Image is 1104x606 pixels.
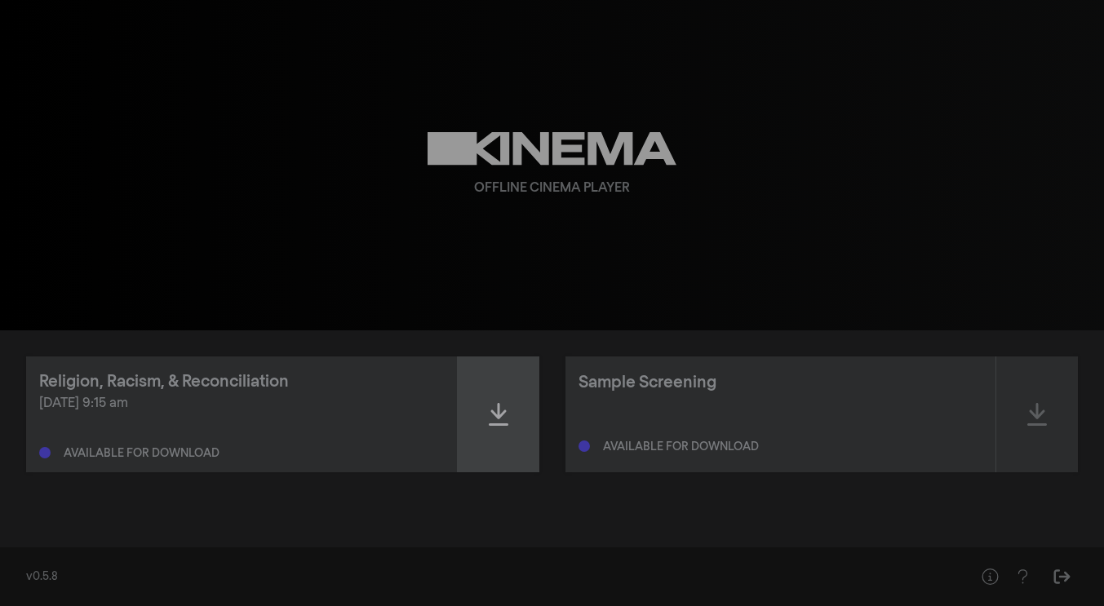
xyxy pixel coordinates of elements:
[603,441,759,453] div: Available for download
[1006,560,1039,593] button: Help
[39,394,444,414] div: [DATE] 9:15 am
[973,560,1006,593] button: Help
[1045,560,1078,593] button: Sign Out
[64,448,219,459] div: Available for download
[579,370,716,395] div: Sample Screening
[39,369,289,394] div: Religion, Racism, & Reconciliation
[474,179,630,198] div: Offline Cinema Player
[26,568,941,586] div: v0.5.8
